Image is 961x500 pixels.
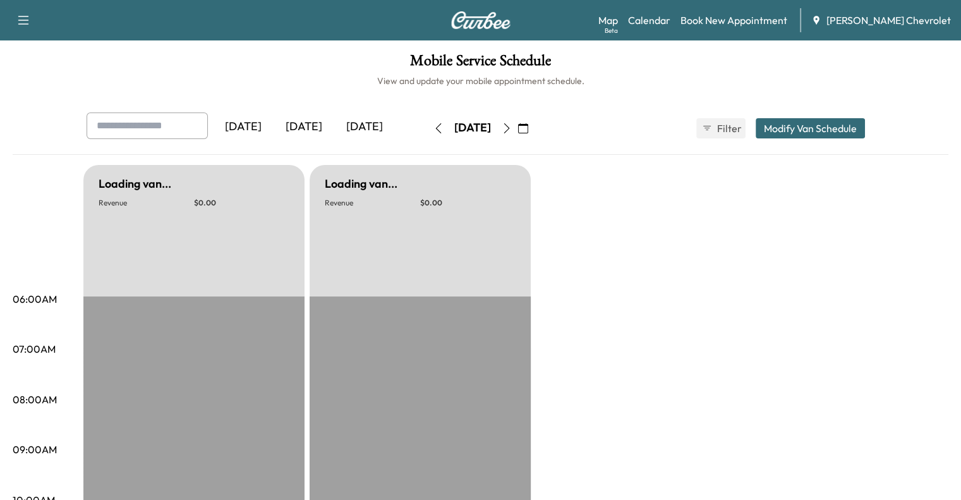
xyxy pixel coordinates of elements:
[454,120,491,136] div: [DATE]
[598,13,618,28] a: MapBeta
[420,198,516,208] p: $ 0.00
[680,13,787,28] a: Book New Appointment
[213,113,274,142] div: [DATE]
[826,13,951,28] span: [PERSON_NAME] Chevrolet
[99,175,171,193] h5: Loading van...
[13,392,57,407] p: 08:00AM
[194,198,289,208] p: $ 0.00
[756,118,865,138] button: Modify Van Schedule
[13,291,57,307] p: 06:00AM
[13,53,948,75] h1: Mobile Service Schedule
[696,118,746,138] button: Filter
[99,198,194,208] p: Revenue
[325,175,397,193] h5: Loading van...
[13,442,57,457] p: 09:00AM
[605,26,618,35] div: Beta
[274,113,334,142] div: [DATE]
[717,121,740,136] span: Filter
[334,113,395,142] div: [DATE]
[13,341,56,357] p: 07:00AM
[325,198,420,208] p: Revenue
[450,11,511,29] img: Curbee Logo
[13,75,948,87] h6: View and update your mobile appointment schedule.
[628,13,670,28] a: Calendar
